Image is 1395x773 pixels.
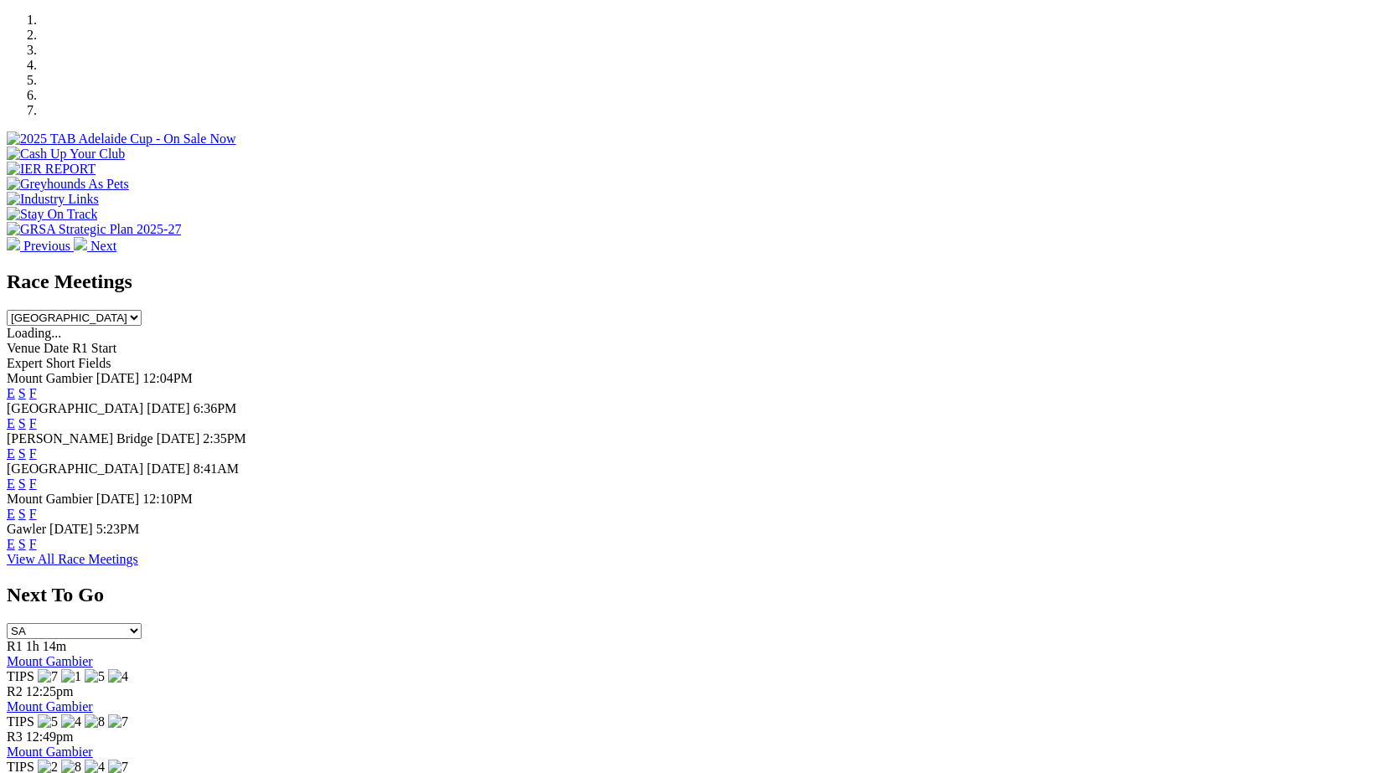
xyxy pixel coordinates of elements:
span: Venue [7,341,40,355]
img: Stay On Track [7,207,97,222]
span: [DATE] [147,461,190,476]
span: 12:49pm [26,729,74,744]
span: 12:25pm [26,684,74,698]
a: Previous [7,239,74,253]
span: [GEOGRAPHIC_DATA] [7,461,143,476]
a: F [29,537,37,551]
img: 1 [61,669,81,684]
a: F [29,446,37,461]
span: 1h 14m [26,639,66,653]
a: E [7,386,15,400]
img: 7 [38,669,58,684]
span: R3 [7,729,23,744]
img: Greyhounds As Pets [7,177,129,192]
span: Mount Gambier [7,371,93,385]
img: Industry Links [7,192,99,207]
h2: Next To Go [7,584,1388,606]
span: 6:36PM [194,401,237,415]
span: TIPS [7,714,34,729]
a: E [7,537,15,551]
a: View All Race Meetings [7,552,138,566]
span: R2 [7,684,23,698]
a: E [7,507,15,521]
a: F [29,507,37,521]
a: S [18,507,26,521]
span: 12:10PM [142,492,193,506]
span: Expert [7,356,43,370]
span: [DATE] [49,522,93,536]
h2: Race Meetings [7,271,1388,293]
img: 2025 TAB Adelaide Cup - On Sale Now [7,131,236,147]
span: 8:41AM [194,461,239,476]
span: 5:23PM [96,522,140,536]
span: [DATE] [147,401,190,415]
span: Previous [23,239,70,253]
a: S [18,477,26,491]
img: IER REPORT [7,162,96,177]
a: Mount Gambier [7,654,93,668]
span: Short [46,356,75,370]
a: F [29,416,37,430]
a: F [29,477,37,491]
span: [DATE] [157,431,200,446]
img: 4 [61,714,81,729]
span: R1 Start [72,341,116,355]
img: 4 [108,669,128,684]
a: Next [74,239,116,253]
img: 5 [85,669,105,684]
span: Fields [78,356,111,370]
a: S [18,446,26,461]
span: Gawler [7,522,46,536]
a: S [18,537,26,551]
img: 5 [38,714,58,729]
img: chevron-right-pager-white.svg [74,237,87,250]
span: Date [44,341,69,355]
span: Mount Gambier [7,492,93,506]
span: Next [90,239,116,253]
a: F [29,386,37,400]
a: E [7,446,15,461]
a: Mount Gambier [7,699,93,714]
img: GRSA Strategic Plan 2025-27 [7,222,181,237]
span: TIPS [7,669,34,683]
a: Mount Gambier [7,745,93,759]
img: 8 [85,714,105,729]
a: E [7,477,15,491]
span: 12:04PM [142,371,193,385]
span: [DATE] [96,371,140,385]
span: [GEOGRAPHIC_DATA] [7,401,143,415]
span: [PERSON_NAME] Bridge [7,431,153,446]
img: 7 [108,714,128,729]
a: S [18,386,26,400]
span: R1 [7,639,23,653]
span: Loading... [7,326,61,340]
span: [DATE] [96,492,140,506]
a: E [7,416,15,430]
a: S [18,416,26,430]
span: 2:35PM [203,431,246,446]
img: Cash Up Your Club [7,147,125,162]
img: chevron-left-pager-white.svg [7,237,20,250]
